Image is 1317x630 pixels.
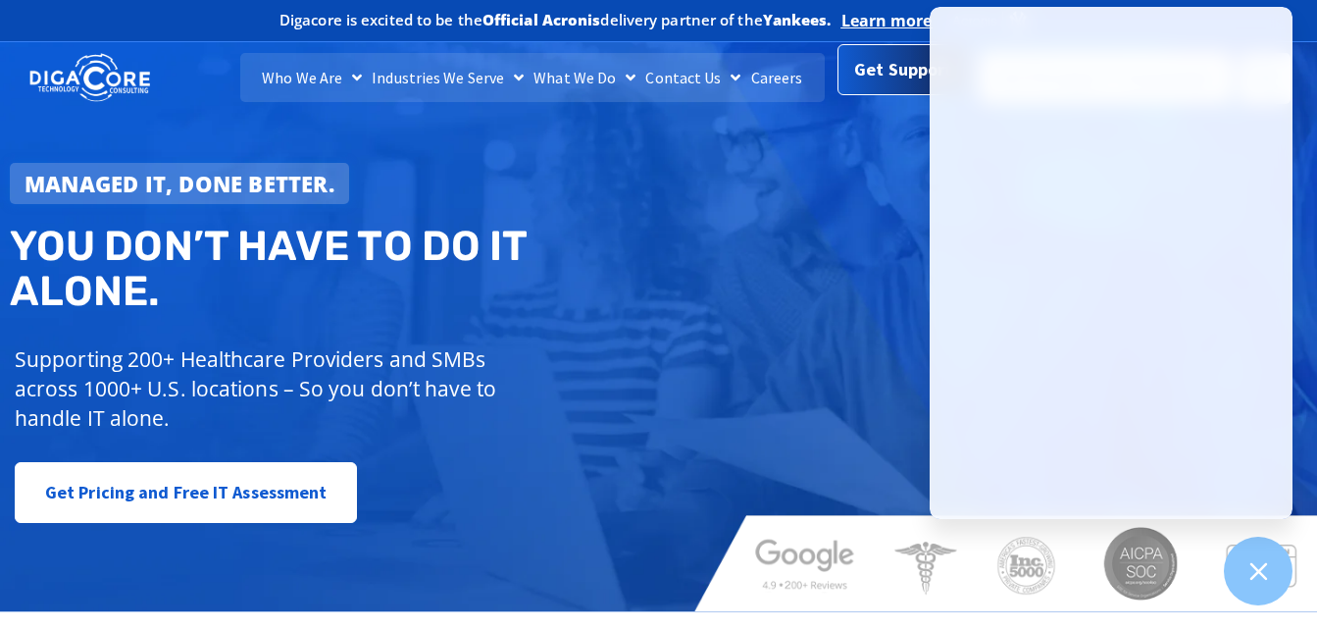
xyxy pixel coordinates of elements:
[640,53,745,102] a: Contact Us
[930,7,1292,519] iframe: Chatgenie Messenger
[25,169,334,198] strong: Managed IT, done better.
[841,11,933,30] a: Learn more
[15,344,554,433] p: Supporting 200+ Healthcare Providers and SMBs across 1000+ U.S. locations – So you don’t have to ...
[29,52,150,104] img: DigaCore Technology Consulting
[45,473,327,512] span: Get Pricing and Free IT Assessment
[279,13,832,27] h2: Digacore is excited to be the delivery partner of the
[257,53,367,102] a: Who We Are
[367,53,529,102] a: Industries We Serve
[10,163,349,204] a: Managed IT, done better.
[529,53,640,102] a: What We Do
[15,462,357,523] a: Get Pricing and Free IT Assessment
[763,10,832,29] b: Yankees.
[854,51,952,90] span: Get Support
[10,224,673,314] h2: You don’t have to do IT alone.
[240,53,825,102] nav: Menu
[746,53,808,102] a: Careers
[482,10,601,29] b: Official Acronis
[837,45,968,96] a: Get Support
